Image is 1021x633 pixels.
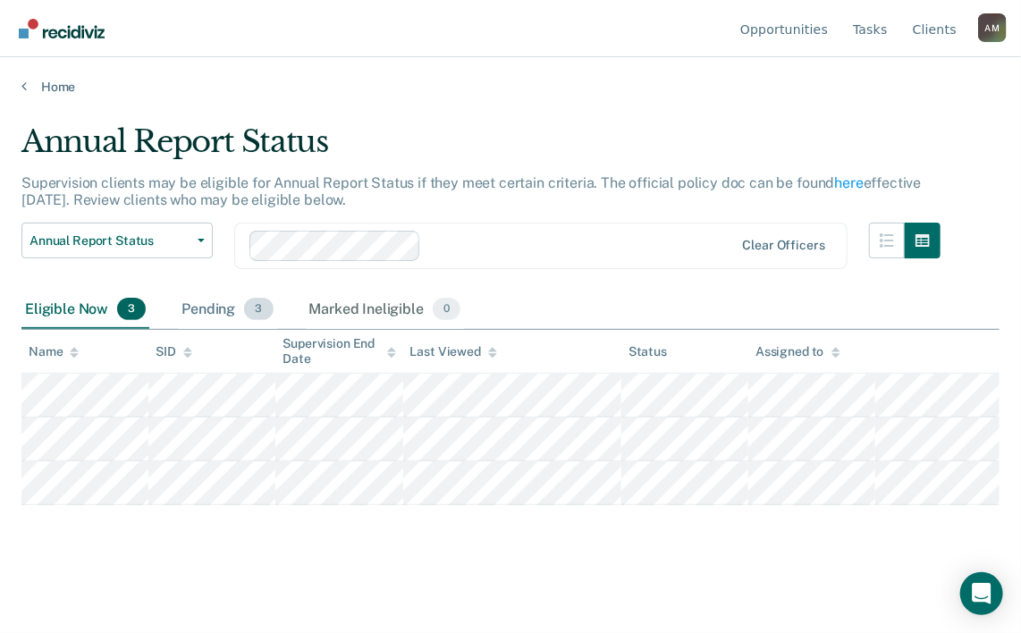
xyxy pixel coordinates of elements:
div: Annual Report Status [21,123,941,174]
span: 0 [433,298,460,321]
div: Last Viewed [410,344,497,359]
a: Home [21,79,1000,95]
div: Pending3 [178,291,276,330]
div: Clear officers [743,238,825,253]
div: Supervision End Date [283,336,395,367]
span: 3 [244,298,273,321]
span: Annual Report Status [30,233,190,249]
div: Assigned to [755,344,840,359]
span: 3 [117,298,146,321]
div: SID [156,344,192,359]
div: Open Intercom Messenger [960,572,1003,615]
img: Recidiviz [19,19,105,38]
p: Supervision clients may be eligible for Annual Report Status if they meet certain criteria. The o... [21,174,921,208]
div: Marked Ineligible0 [306,291,465,330]
button: Annual Report Status [21,223,213,258]
a: here [835,174,864,191]
div: Status [629,344,667,359]
div: A M [978,13,1007,42]
div: Eligible Now3 [21,291,149,330]
div: Name [29,344,79,359]
button: Profile dropdown button [978,13,1007,42]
